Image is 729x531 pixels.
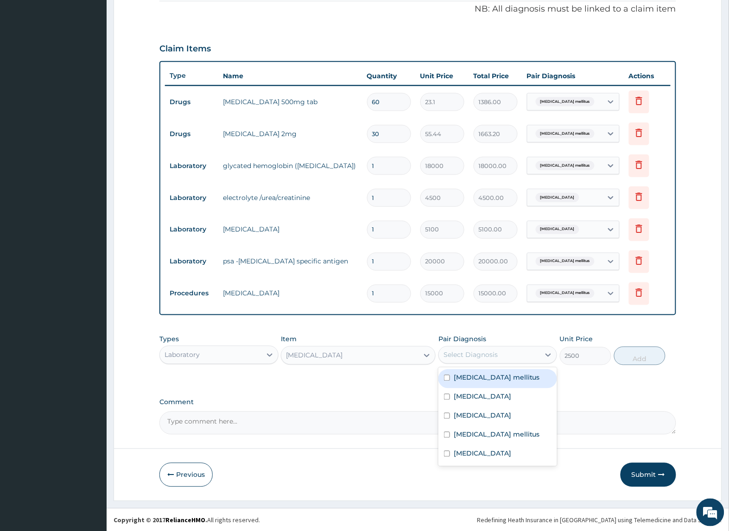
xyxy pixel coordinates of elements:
label: [MEDICAL_DATA] mellitus [454,430,540,439]
button: Submit [621,463,676,487]
span: [MEDICAL_DATA] mellitus [536,161,595,170]
label: Item [281,335,297,344]
div: [MEDICAL_DATA] [286,351,342,360]
td: Laboratory [165,189,218,206]
td: [MEDICAL_DATA] 500mg tab [218,93,362,111]
span: [MEDICAL_DATA] mellitus [536,257,595,266]
span: [MEDICAL_DATA] [536,193,579,202]
td: glycated hemoglobin ([MEDICAL_DATA]) [218,156,362,175]
th: Type [165,67,218,84]
h3: Claim Items [159,44,211,54]
span: [MEDICAL_DATA] mellitus [536,289,595,298]
span: [MEDICAL_DATA] mellitus [536,97,595,106]
div: Select Diagnosis [444,350,498,360]
label: [MEDICAL_DATA] [454,392,511,401]
button: Previous [159,463,213,487]
td: Procedures [165,285,218,302]
label: [MEDICAL_DATA] mellitus [454,373,540,382]
th: Unit Price [416,67,469,85]
strong: Copyright © 2017 . [114,516,207,525]
th: Actions [624,67,671,85]
td: Laboratory [165,221,218,238]
td: Laboratory [165,253,218,270]
td: Drugs [165,125,218,143]
label: Comment [159,399,676,406]
label: [MEDICAL_DATA] [454,411,511,420]
td: electrolyte /urea/creatinine [218,188,362,207]
td: [MEDICAL_DATA] 2mg [218,125,362,143]
div: Redefining Heath Insurance in [GEOGRAPHIC_DATA] using Telemedicine and Data Science! [477,516,722,525]
td: psa -[MEDICAL_DATA] specific antigen [218,252,362,271]
th: Quantity [362,67,416,85]
a: RelianceHMO [165,516,205,525]
label: [MEDICAL_DATA] [454,449,511,458]
img: d_794563401_company_1708531726252_794563401 [17,46,38,69]
p: NB: All diagnosis must be linked to a claim item [159,3,676,15]
td: Drugs [165,94,218,111]
td: [MEDICAL_DATA] [218,220,362,239]
label: Unit Price [560,335,593,344]
td: Laboratory [165,157,218,175]
label: Types [159,336,179,344]
textarea: Type your message and hit 'Enter' [5,253,177,285]
span: [MEDICAL_DATA] mellitus [536,129,595,138]
th: Pair Diagnosis [522,67,624,85]
td: [MEDICAL_DATA] [218,284,362,303]
div: Minimize live chat window [152,5,174,27]
label: Pair Diagnosis [438,335,486,344]
div: Laboratory [165,350,200,360]
th: Name [218,67,362,85]
span: [MEDICAL_DATA] [536,225,579,234]
span: We're online! [54,117,128,210]
th: Total Price [469,67,522,85]
div: Chat with us now [48,52,156,64]
button: Add [614,347,666,365]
